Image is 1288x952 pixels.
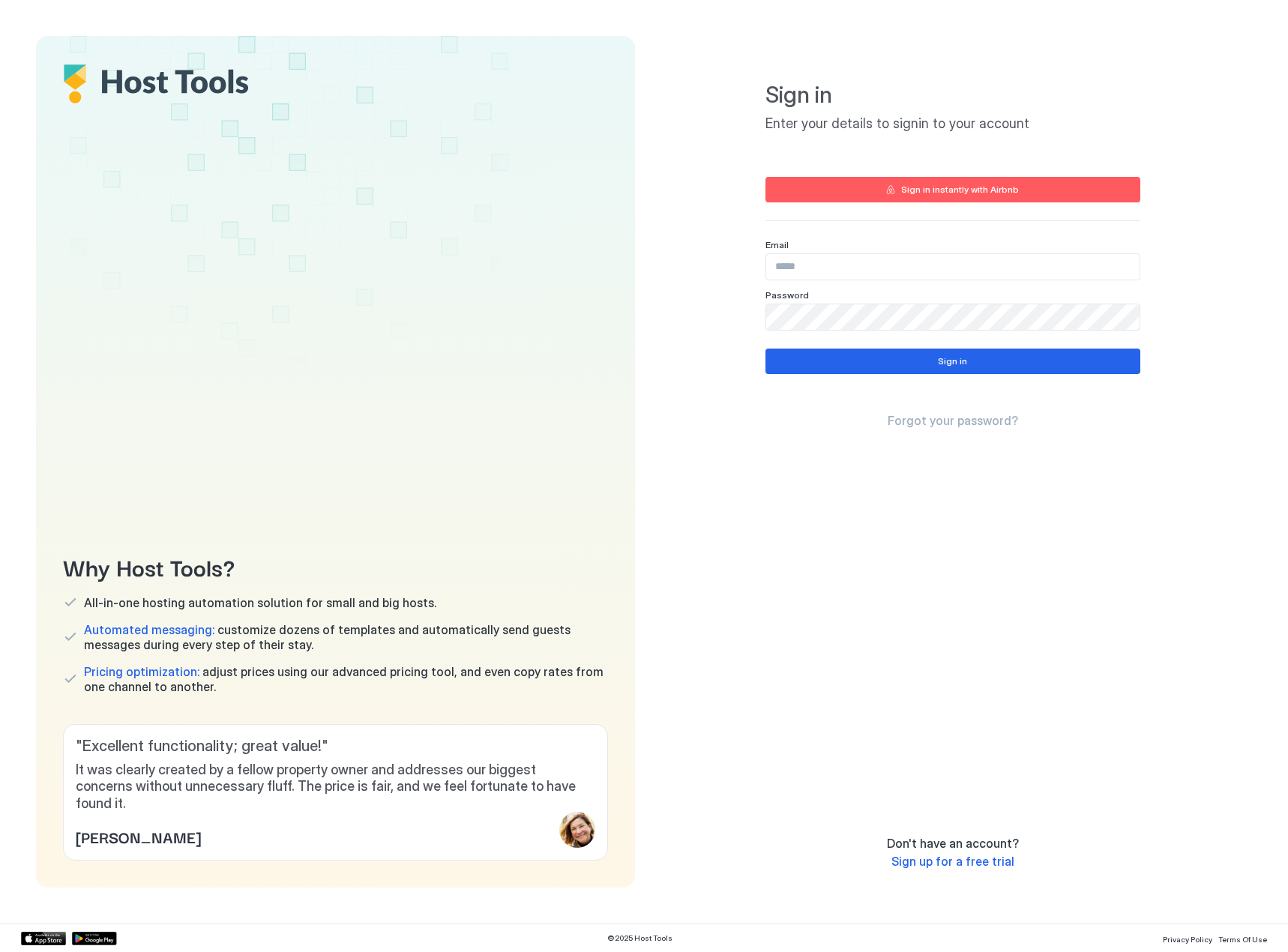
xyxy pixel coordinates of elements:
input: Input Field [766,304,1140,330]
span: " Excellent functionality; great value! " [76,737,595,756]
span: © 2025 Host Tools [607,933,672,943]
a: Terms Of Use [1218,930,1267,946]
button: Sign in instantly with Airbnb [765,177,1140,202]
a: Google Play Store [72,932,117,945]
span: Pricing optimization: [84,664,199,679]
span: Why Host Tools? [63,549,608,583]
span: customize dozens of templates and automatically send guests messages during every step of their s... [84,622,608,652]
span: Privacy Policy [1163,935,1212,944]
span: Terms Of Use [1218,935,1267,944]
span: Email [765,239,789,250]
span: It was clearly created by a fellow property owner and addresses our biggest concerns without unne... [76,762,595,813]
span: All-in-one hosting automation solution for small and big hosts. [84,595,436,610]
span: [PERSON_NAME] [76,825,201,848]
span: Password [765,289,809,301]
span: Enter your details to signin to your account [765,115,1140,133]
a: Privacy Policy [1163,930,1212,946]
button: Sign in [765,349,1140,374]
span: adjust prices using our advanced pricing tool, and even copy rates from one channel to another. [84,664,608,694]
input: Input Field [766,254,1140,280]
span: Don't have an account? [887,836,1019,851]
a: Forgot your password? [888,413,1018,429]
div: Sign in instantly with Airbnb [901,183,1019,196]
a: App Store [21,932,66,945]
div: profile [559,812,595,848]
span: Sign in [765,81,1140,109]
span: Forgot your password? [888,413,1018,428]
span: Automated messaging: [84,622,214,637]
a: Sign up for a free trial [891,854,1014,870]
div: Sign in [938,355,967,368]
